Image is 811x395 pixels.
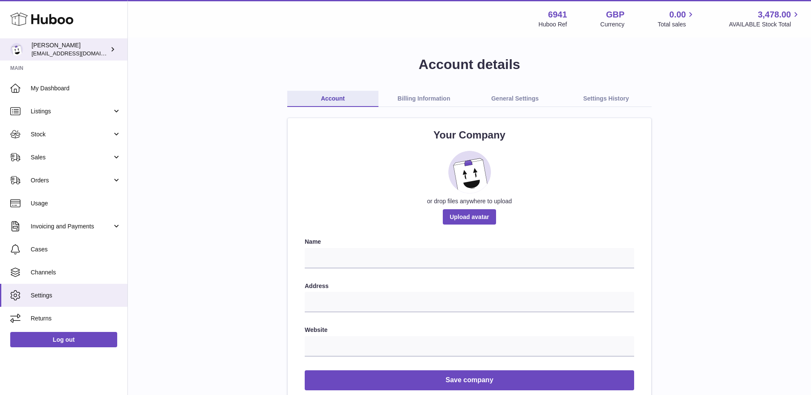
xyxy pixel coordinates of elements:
[758,9,791,20] span: 3,478.00
[729,20,801,29] span: AVAILABLE Stock Total
[305,282,634,290] label: Address
[378,91,470,107] a: Billing Information
[31,107,112,115] span: Listings
[443,209,496,225] span: Upload avatar
[31,268,121,277] span: Channels
[448,151,491,193] img: placeholder_image.svg
[141,55,797,74] h1: Account details
[32,41,108,58] div: [PERSON_NAME]
[305,197,634,205] div: or drop files anywhere to upload
[31,291,121,300] span: Settings
[305,370,634,390] button: Save company
[305,238,634,246] label: Name
[10,332,117,347] a: Log out
[729,9,801,29] a: 3,478.00 AVAILABLE Stock Total
[31,314,121,323] span: Returns
[600,20,625,29] div: Currency
[305,326,634,334] label: Website
[560,91,652,107] a: Settings History
[670,9,686,20] span: 0.00
[31,245,121,254] span: Cases
[548,9,567,20] strong: 6941
[31,130,112,138] span: Stock
[658,20,696,29] span: Total sales
[606,9,624,20] strong: GBP
[287,91,378,107] a: Account
[470,91,561,107] a: General Settings
[32,50,125,57] span: [EMAIL_ADDRESS][DOMAIN_NAME]
[31,153,112,161] span: Sales
[31,84,121,92] span: My Dashboard
[305,128,634,142] h2: Your Company
[539,20,567,29] div: Huboo Ref
[658,9,696,29] a: 0.00 Total sales
[31,199,121,208] span: Usage
[31,222,112,231] span: Invoicing and Payments
[10,43,23,56] img: support@photogears.uk
[31,176,112,185] span: Orders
